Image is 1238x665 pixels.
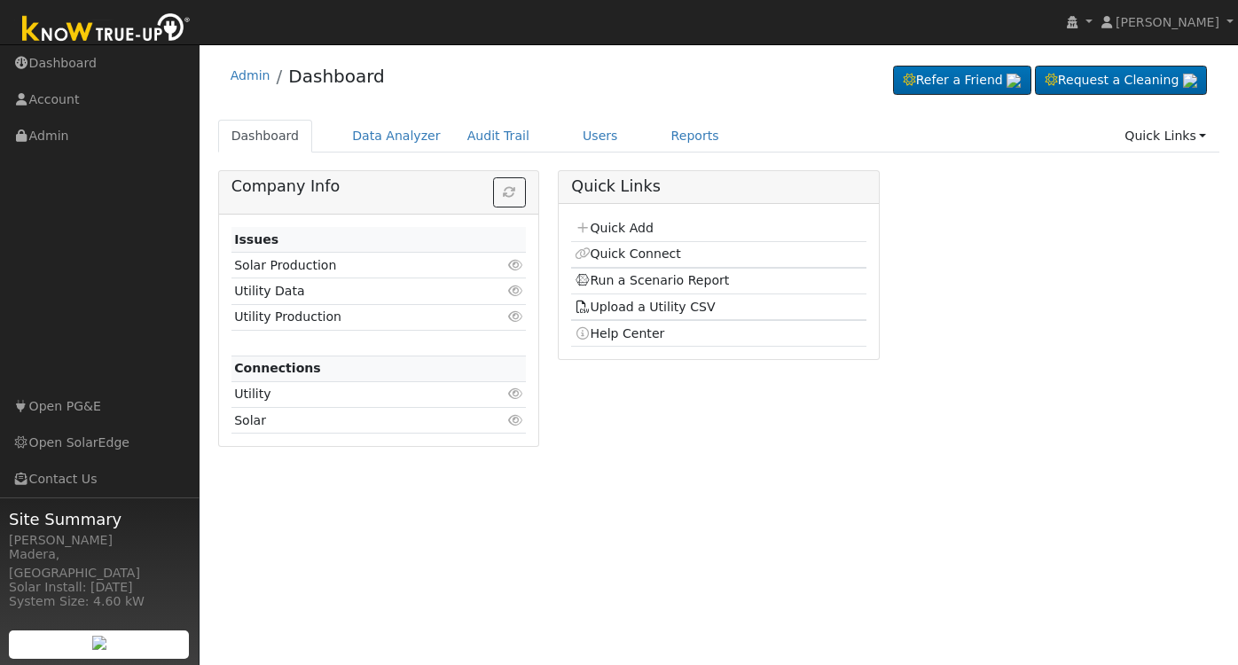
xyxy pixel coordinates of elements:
[1116,15,1219,29] span: [PERSON_NAME]
[9,507,190,531] span: Site Summary
[507,285,523,297] i: Click to view
[1035,66,1207,96] a: Request a Cleaning
[1007,74,1021,88] img: retrieve
[575,246,681,261] a: Quick Connect
[9,578,190,597] div: Solar Install: [DATE]
[893,66,1031,96] a: Refer a Friend
[658,120,733,153] a: Reports
[575,326,665,340] a: Help Center
[9,545,190,583] div: Madera, [GEOGRAPHIC_DATA]
[231,408,479,434] td: Solar
[231,304,479,330] td: Utility Production
[1183,74,1197,88] img: retrieve
[339,120,454,153] a: Data Analyzer
[9,531,190,550] div: [PERSON_NAME]
[575,221,654,235] a: Quick Add
[575,273,730,287] a: Run a Scenario Report
[571,177,866,196] h5: Quick Links
[231,253,479,278] td: Solar Production
[507,414,523,426] i: Click to view
[231,278,479,304] td: Utility Data
[218,120,313,153] a: Dashboard
[575,300,716,314] a: Upload a Utility CSV
[234,232,278,246] strong: Issues
[1111,120,1219,153] a: Quick Links
[507,387,523,400] i: Click to view
[507,310,523,323] i: Click to view
[454,120,543,153] a: Audit Trail
[231,177,526,196] h5: Company Info
[231,68,270,82] a: Admin
[231,381,479,407] td: Utility
[234,361,321,375] strong: Connections
[92,636,106,650] img: retrieve
[569,120,631,153] a: Users
[13,10,200,50] img: Know True-Up
[507,259,523,271] i: Click to view
[288,66,385,87] a: Dashboard
[9,592,190,611] div: System Size: 4.60 kW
